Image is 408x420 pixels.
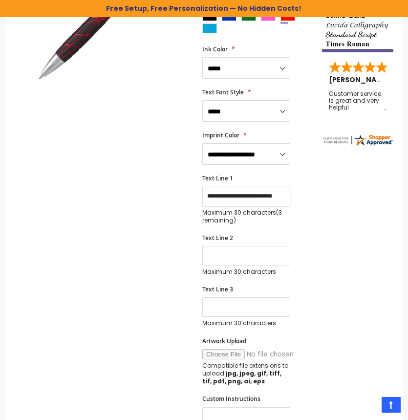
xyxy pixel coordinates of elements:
[202,285,233,293] span: Text Line 3
[202,208,282,224] span: (3 remaining)
[202,45,228,53] span: Ink Color
[202,209,290,224] p: Maximum 30 characters
[202,319,290,327] p: Maximum 30 characters
[329,90,387,111] div: Customer service is great and very helpful
[322,140,393,149] a: 4pens.com certificate URL
[329,75,393,85] span: [PERSON_NAME]
[202,131,239,139] span: Imprint Color
[202,88,244,96] span: Text Font Style
[202,337,246,345] span: Artwork Upload
[322,133,393,147] img: 4pens.com widget logo
[202,268,290,276] p: Maximum 30 characters
[202,234,233,242] span: Text Line 2
[202,23,217,33] div: Turquoise
[202,174,233,182] span: Text Line 1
